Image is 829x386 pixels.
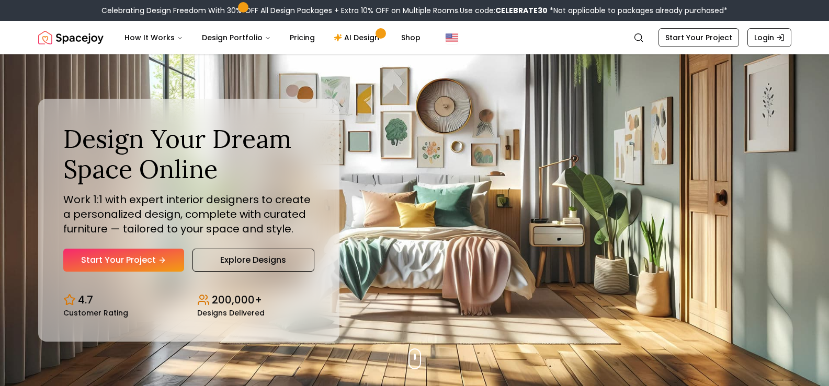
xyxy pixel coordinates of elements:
[460,5,548,16] span: Use code:
[281,27,323,48] a: Pricing
[63,124,314,184] h1: Design Your Dream Space Online
[747,28,791,47] a: Login
[116,27,429,48] nav: Main
[63,192,314,236] p: Work 1:1 with expert interior designers to create a personalized design, complete with curated fu...
[212,293,262,307] p: 200,000+
[393,27,429,48] a: Shop
[325,27,391,48] a: AI Design
[38,21,791,54] nav: Global
[658,28,739,47] a: Start Your Project
[63,309,128,317] small: Customer Rating
[38,27,104,48] a: Spacejoy
[38,27,104,48] img: Spacejoy Logo
[101,5,728,16] div: Celebrating Design Freedom With 30% OFF All Design Packages + Extra 10% OFF on Multiple Rooms.
[116,27,191,48] button: How It Works
[197,309,265,317] small: Designs Delivered
[446,31,458,44] img: United States
[495,5,548,16] b: CELEBRATE30
[63,284,314,317] div: Design stats
[63,249,184,272] a: Start Your Project
[548,5,728,16] span: *Not applicable to packages already purchased*
[192,249,314,272] a: Explore Designs
[194,27,279,48] button: Design Portfolio
[78,293,93,307] p: 4.7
